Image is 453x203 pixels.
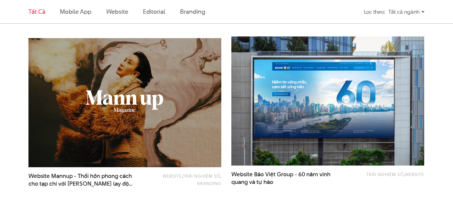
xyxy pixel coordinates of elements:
[28,172,135,188] a: Website Mannup - Thổi hồn phong cáchcho tạp chí với [PERSON_NAME] lay động
[28,180,135,188] span: cho tạp chí với [PERSON_NAME] lay động
[143,7,165,16] a: Editorial
[231,36,424,166] img: BaoViet 60 năm
[180,7,205,16] a: Branding
[28,7,45,16] a: Tất cả
[144,172,221,187] div: , ,
[231,171,337,186] span: Website Bảo Việt Group - 60 năm vinh
[388,6,425,18] div: Tất cả ngành
[405,171,424,177] a: Website
[231,171,337,186] a: Website Bảo Việt Group - 60 năm vinhquang và tự hào
[183,173,220,179] a: Trải nghiệm số
[106,7,128,16] a: Website
[28,172,135,188] span: Website Mannup - Thổi hồn phong cách
[162,173,182,179] a: Website
[231,178,273,186] span: quang và tự hào
[28,38,221,167] img: website Mann up
[364,6,385,18] div: Lọc theo:
[347,171,424,183] div: ,
[366,171,404,177] a: Trải nghiệm số
[197,180,221,186] a: Branding
[60,7,91,16] a: Mobile app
